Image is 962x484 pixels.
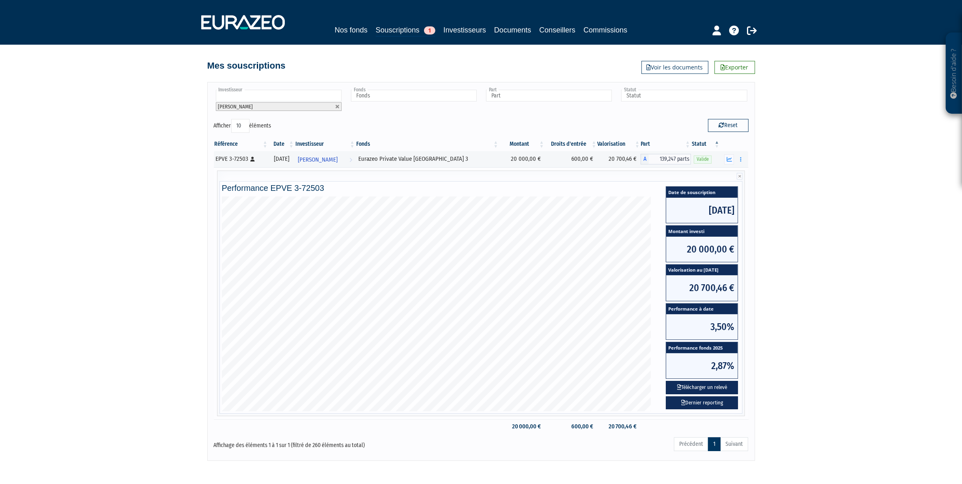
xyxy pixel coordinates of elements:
[335,24,368,36] a: Nos fonds
[666,314,738,339] span: 3,50%
[214,436,430,449] div: Affichage des éléments 1 à 1 sur 1 (filtré de 260 éléments au total)
[641,137,691,151] th: Part: activer pour trier la colonne par ordre croissant
[350,152,353,167] i: Voir l'investisseur
[443,24,486,36] a: Investisseurs
[715,61,755,74] a: Exporter
[499,419,545,434] td: 20 000,00 €
[641,61,708,74] a: Voir les documents
[214,119,271,133] label: Afficher éléments
[269,137,295,151] th: Date: activer pour trier la colonne par ordre croissant
[666,304,738,315] span: Performance à date
[545,419,597,434] td: 600,00 €
[295,137,355,151] th: Investisseur: activer pour trier la colonne par ordre croissant
[494,24,531,36] a: Documents
[231,119,250,133] select: Afficheréléments
[666,265,738,276] span: Valorisation au [DATE]
[666,342,738,353] span: Performance fonds 2025
[214,137,269,151] th: Référence : activer pour trier la colonne par ordre croissant
[666,237,738,262] span: 20 000,00 €
[424,26,435,35] span: 1
[641,154,691,164] div: A - Eurazeo Private Value Europe 3
[539,24,575,36] a: Conseillers
[207,61,286,71] h4: Mes souscriptions
[545,137,597,151] th: Droits d'entrée: activer pour trier la colonne par ordre croissant
[708,437,721,451] a: 1
[666,396,738,410] a: Dernier reporting
[649,154,691,164] span: 139,247 parts
[597,151,641,167] td: 20 700,46 €
[376,24,435,37] a: Souscriptions1
[271,155,292,163] div: [DATE]
[545,151,597,167] td: 600,00 €
[708,119,749,132] button: Reset
[597,137,641,151] th: Valorisation: activer pour trier la colonne par ordre croissant
[597,419,641,434] td: 20 700,46 €
[298,152,338,167] span: [PERSON_NAME]
[691,137,720,151] th: Statut : activer pour trier la colonne par ordre d&eacute;croissant
[499,151,545,167] td: 20 000,00 €
[356,137,499,151] th: Fonds: activer pour trier la colonne par ordre croissant
[666,381,738,394] button: Télécharger un relevé
[216,155,266,163] div: EPVE 3-72503
[666,275,738,300] span: 20 700,46 €
[949,37,959,110] p: Besoin d'aide ?
[251,157,255,162] i: [Français] Personne physique
[666,187,738,198] span: Date de souscription
[694,156,712,163] span: Valide
[201,15,285,30] img: 1732889491-logotype_eurazeo_blanc_rvb.png
[666,198,738,223] span: [DATE]
[218,104,253,110] span: [PERSON_NAME]
[583,24,627,36] a: Commissions
[499,137,545,151] th: Montant: activer pour trier la colonne par ordre croissant
[359,155,497,163] div: Eurazeo Private Value [GEOGRAPHIC_DATA] 3
[666,226,738,237] span: Montant investi
[666,353,738,378] span: 2,87%
[295,151,355,167] a: [PERSON_NAME]
[641,154,649,164] span: A
[222,184,740,192] h4: Performance EPVE 3-72503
